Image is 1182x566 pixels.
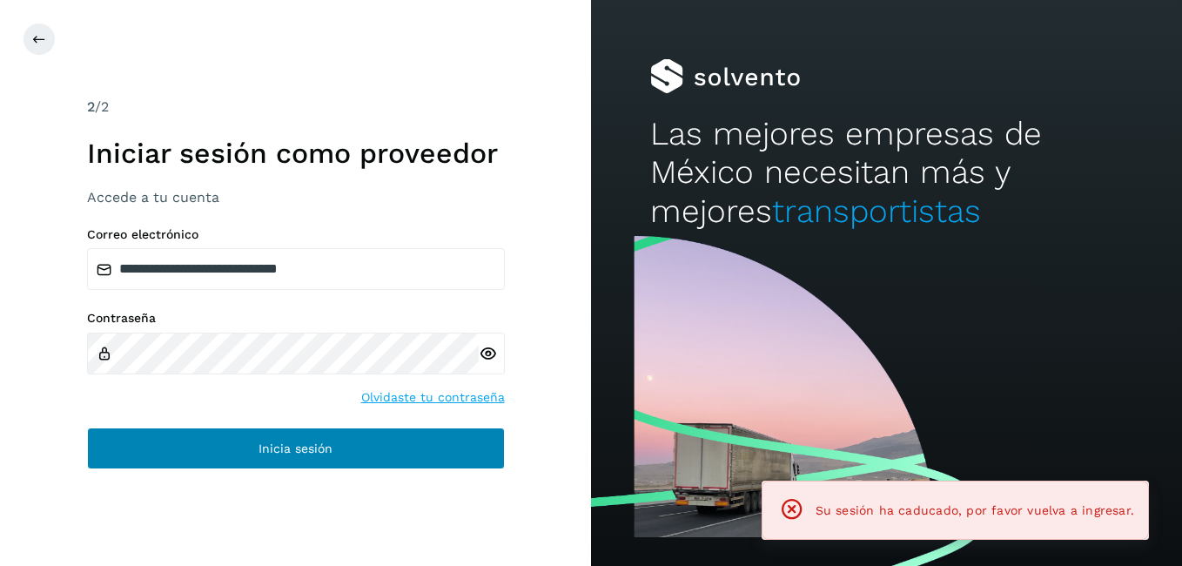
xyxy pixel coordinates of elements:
label: Contraseña [87,311,505,326]
button: Inicia sesión [87,428,505,469]
a: Olvidaste tu contraseña [361,388,505,407]
label: Correo electrónico [87,227,505,242]
h1: Iniciar sesión como proveedor [87,137,505,170]
h3: Accede a tu cuenta [87,189,505,206]
h2: Las mejores empresas de México necesitan más y mejores [650,115,1123,231]
div: /2 [87,97,505,118]
span: transportistas [772,192,981,230]
span: Su sesión ha caducado, por favor vuelva a ingresar. [816,503,1134,517]
span: 2 [87,98,95,115]
span: Inicia sesión [259,442,332,455]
